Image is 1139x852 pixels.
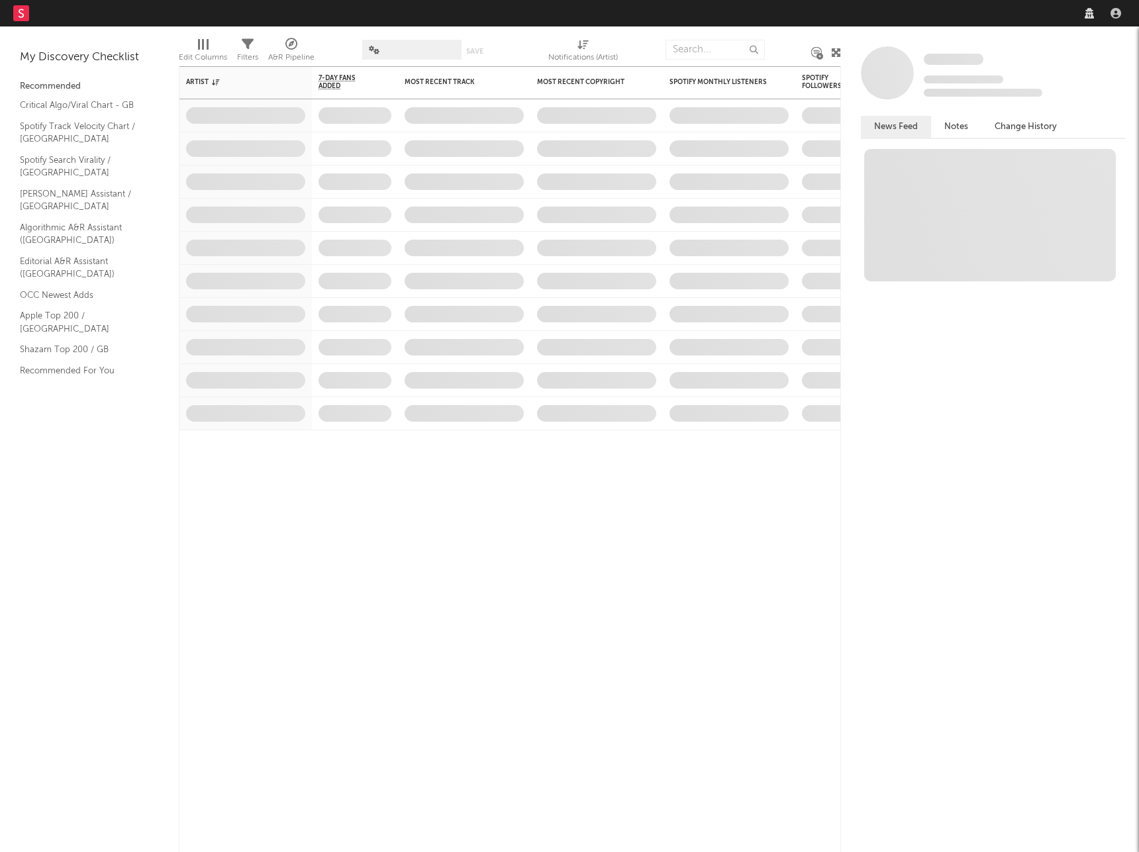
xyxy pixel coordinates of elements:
[20,187,146,214] a: [PERSON_NAME] Assistant / [GEOGRAPHIC_DATA]
[186,78,285,86] div: Artist
[237,50,258,66] div: Filters
[20,98,146,113] a: Critical Algo/Viral Chart - GB
[405,78,504,86] div: Most Recent Track
[548,50,618,66] div: Notifications (Artist)
[20,50,159,66] div: My Discovery Checklist
[466,48,483,55] button: Save
[924,54,983,65] span: Some Artist
[548,33,618,71] div: Notifications (Artist)
[20,79,159,95] div: Recommended
[179,50,227,66] div: Edit Columns
[861,116,931,138] button: News Feed
[20,119,146,146] a: Spotify Track Velocity Chart / [GEOGRAPHIC_DATA]
[537,78,636,86] div: Most Recent Copyright
[20,342,146,357] a: Shazam Top 200 / GB
[20,220,146,248] a: Algorithmic A&R Assistant ([GEOGRAPHIC_DATA])
[669,78,769,86] div: Spotify Monthly Listeners
[319,74,371,90] span: 7-Day Fans Added
[20,153,146,180] a: Spotify Search Virality / [GEOGRAPHIC_DATA]
[981,116,1070,138] button: Change History
[237,33,258,71] div: Filters
[179,33,227,71] div: Edit Columns
[931,116,981,138] button: Notes
[20,288,146,303] a: OCC Newest Adds
[802,74,848,90] div: Spotify Followers
[924,53,983,66] a: Some Artist
[268,33,315,71] div: A&R Pipeline
[20,308,146,336] a: Apple Top 200 / [GEOGRAPHIC_DATA]
[924,75,1003,83] span: Tracking Since: [DATE]
[666,40,765,60] input: Search...
[924,89,1042,97] span: 0 fans last week
[268,50,315,66] div: A&R Pipeline
[20,363,146,378] a: Recommended For You
[20,254,146,281] a: Editorial A&R Assistant ([GEOGRAPHIC_DATA])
